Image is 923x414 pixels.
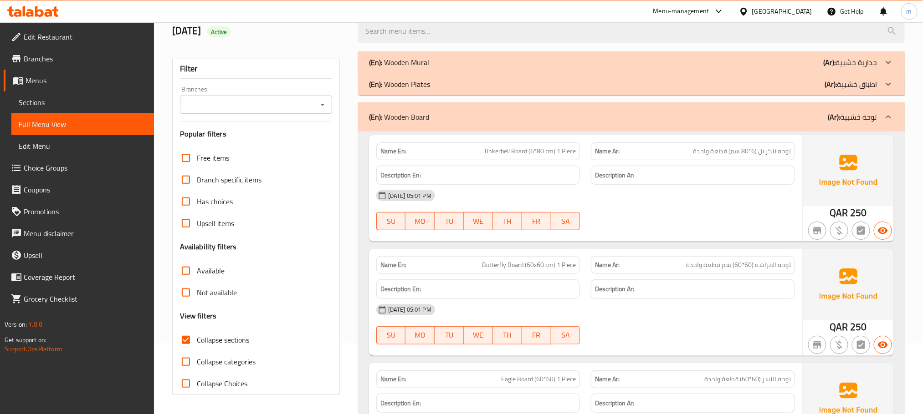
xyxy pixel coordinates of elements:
p: جداریة خشبیة [823,57,877,68]
button: Not branch specific item [808,222,826,240]
button: Open [316,98,329,111]
span: لوحه الفراشه (60*60) سم قطعة واحدة [686,260,791,270]
button: FR [522,326,551,344]
span: WE [467,215,489,228]
div: (En): Wooden Mural(Ar):جداریة خشبیة [358,51,905,73]
p: Wooden Mural [369,57,429,68]
span: 250 [850,318,867,336]
button: TH [493,326,522,344]
strong: Name Ar: [595,374,620,384]
h2: [DATE] [172,24,347,38]
div: Menu-management [653,6,709,17]
span: Promotions [24,206,147,217]
span: Choice Groups [24,162,147,173]
button: Purchased item [830,222,848,240]
span: Available [197,265,225,276]
a: Edit Menu [11,135,154,157]
span: QAR [830,318,848,336]
a: Sections [11,91,154,113]
span: لوحه تنكر بل (6*80 سم) قطعة واحدة [693,146,791,156]
span: WE [467,328,489,342]
button: Not branch specific item [808,336,826,354]
p: Wooden Board [369,111,429,122]
div: [GEOGRAPHIC_DATA] [752,6,812,16]
span: [DATE] 05:01 PM [385,192,435,200]
span: Get support on: [5,334,46,346]
strong: Description Ar: [595,283,634,295]
h3: Availability filters [180,242,237,252]
span: SA [555,215,577,228]
span: FR [526,328,548,342]
b: (En): [369,110,382,124]
span: Branches [24,53,147,64]
span: Butterfly Board (60x60 cm) 1 Piece [482,260,576,270]
span: TH [497,328,518,342]
span: Has choices [197,196,233,207]
p: لوحة خشبیة [828,111,877,122]
p: اطباق خشبیة [825,79,877,90]
strong: Name Ar: [595,146,620,156]
a: Coverage Report [4,266,154,288]
strong: Name Ar: [595,260,620,270]
span: Coverage Report [24,272,147,283]
a: Branches [4,48,154,70]
button: SU [376,212,406,230]
input: search [358,20,905,43]
span: MO [409,215,431,228]
span: لوحه النسر (60*60) قطعة واحدة [704,374,791,384]
span: Menu disclaimer [24,228,147,239]
div: Active [207,26,231,37]
span: Grocery Checklist [24,293,147,304]
span: SU [380,215,402,228]
button: Not has choices [852,222,870,240]
strong: Name En: [380,146,406,156]
span: TU [438,215,460,228]
button: WE [464,326,493,344]
button: Not has choices [852,336,870,354]
h3: View filters [180,311,217,321]
a: Support.OpsPlatform [5,343,62,355]
span: TH [497,215,518,228]
button: SA [551,326,580,344]
span: Tinkerbell Board (6*80 cm) 1 Piece [484,146,576,156]
b: (En): [369,56,382,69]
span: 1.0.0 [28,318,42,330]
button: MO [405,212,435,230]
span: Collapse sections [197,334,249,345]
button: SA [551,212,580,230]
button: WE [464,212,493,230]
span: Version: [5,318,27,330]
a: Full Menu View [11,113,154,135]
img: Ae5nvW7+0k+MAAAAAElFTkSuQmCC [803,135,894,206]
a: Choice Groups [4,157,154,179]
span: Collapse categories [197,356,256,367]
button: Available [874,222,892,240]
a: Edit Restaurant [4,26,154,48]
button: SU [376,326,406,344]
span: m [907,6,912,16]
a: Grocery Checklist [4,288,154,310]
span: Upsell items [197,218,234,229]
span: Branch specific items [197,174,262,185]
span: SA [555,328,577,342]
h3: Popular filters [180,129,332,139]
span: SU [380,328,402,342]
strong: Name En: [380,374,406,384]
button: MO [405,326,435,344]
b: (Ar): [828,110,840,124]
a: Menu disclaimer [4,222,154,244]
span: Edit Menu [19,141,147,151]
button: TH [493,212,522,230]
button: TU [435,326,464,344]
b: (Ar): [825,77,837,91]
a: Promotions [4,201,154,222]
span: Collapse Choices [197,378,247,389]
a: Menus [4,70,154,91]
a: Upsell [4,244,154,266]
strong: Description Ar: [595,398,634,409]
b: (Ar): [823,56,836,69]
span: Not available [197,287,237,298]
button: FR [522,212,551,230]
span: FR [526,215,548,228]
b: (En): [369,77,382,91]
